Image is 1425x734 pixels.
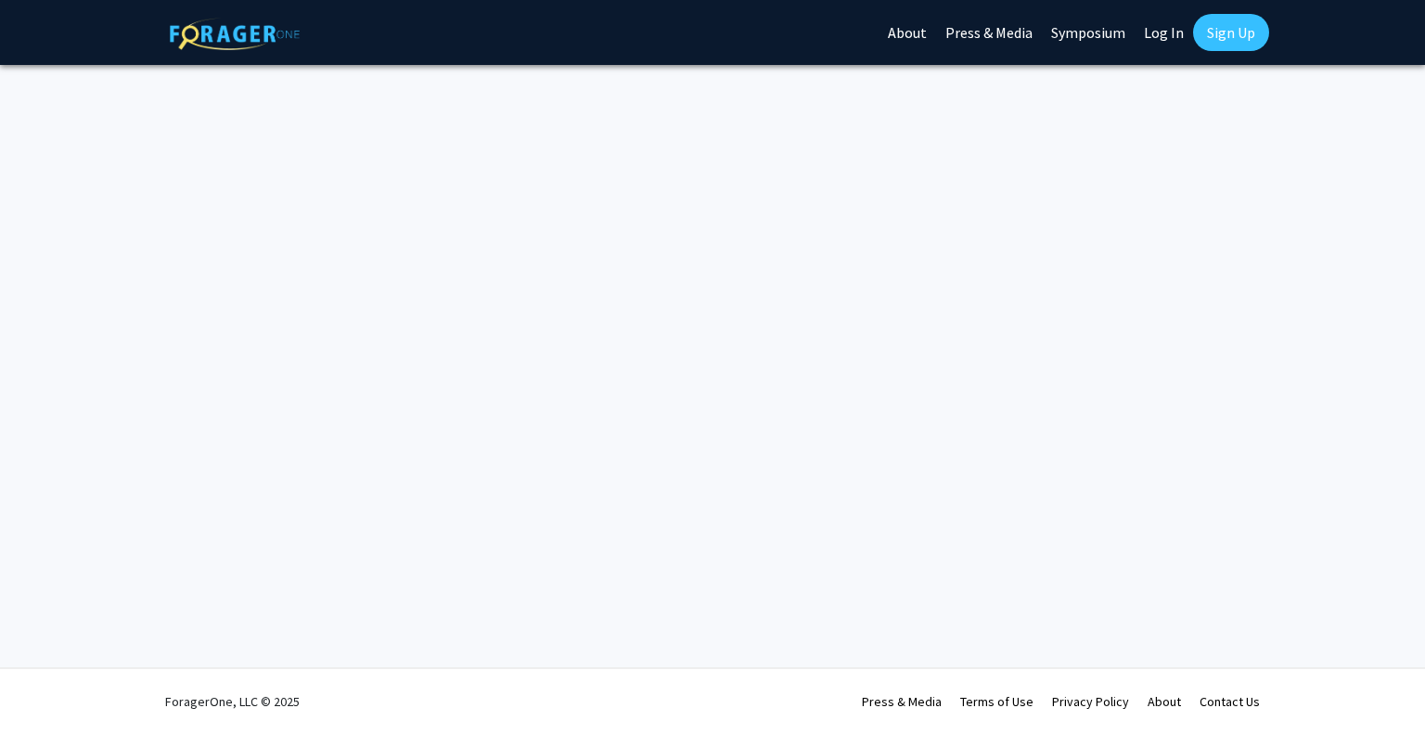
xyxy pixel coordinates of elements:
[1052,693,1129,710] a: Privacy Policy
[1148,693,1181,710] a: About
[1200,693,1260,710] a: Contact Us
[1193,14,1269,51] a: Sign Up
[862,693,942,710] a: Press & Media
[165,669,300,734] div: ForagerOne, LLC © 2025
[170,18,300,50] img: ForagerOne Logo
[960,693,1033,710] a: Terms of Use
